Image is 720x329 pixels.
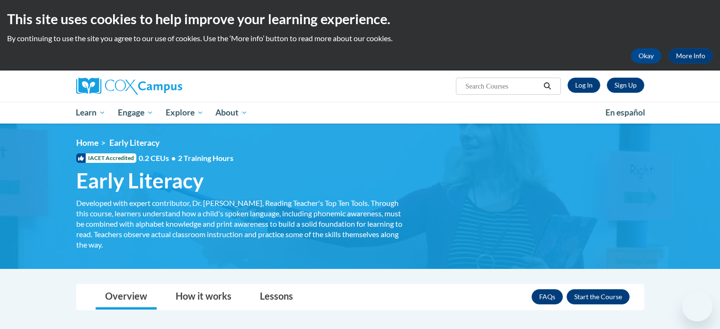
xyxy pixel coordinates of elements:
[464,80,540,92] input: Search Courses
[70,102,112,124] a: Learn
[540,80,554,92] button: Search
[599,103,651,123] a: En español
[568,78,600,93] a: Log In
[209,102,254,124] a: About
[96,285,157,310] a: Overview
[668,48,713,63] a: More Info
[118,107,153,118] span: Engage
[178,153,233,162] span: 2 Training Hours
[76,107,106,118] span: Learn
[7,9,713,28] h2: This site uses cookies to help improve your learning experience.
[76,138,98,148] a: Home
[605,107,645,117] span: En español
[109,138,160,148] span: Early Literacy
[160,102,210,124] a: Explore
[567,289,630,304] button: Enroll
[250,285,302,310] a: Lessons
[76,153,136,163] span: IACET Accredited
[607,78,644,93] a: Register
[215,107,248,118] span: About
[682,291,712,321] iframe: Button to launch messaging window
[76,78,256,95] a: Cox Campus
[76,168,204,193] span: Early Literacy
[112,102,160,124] a: Engage
[631,48,661,63] button: Okay
[532,289,563,304] a: FAQs
[139,153,233,163] span: 0.2 CEUs
[171,153,176,162] span: •
[7,33,713,44] p: By continuing to use the site you agree to our use of cookies. Use the ‘More info’ button to read...
[76,198,403,250] div: Developed with expert contributor, Dr. [PERSON_NAME], Reading Teacher's Top Ten Tools. Through th...
[76,78,182,95] img: Cox Campus
[166,285,241,310] a: How it works
[62,102,658,124] div: Main menu
[166,107,204,118] span: Explore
